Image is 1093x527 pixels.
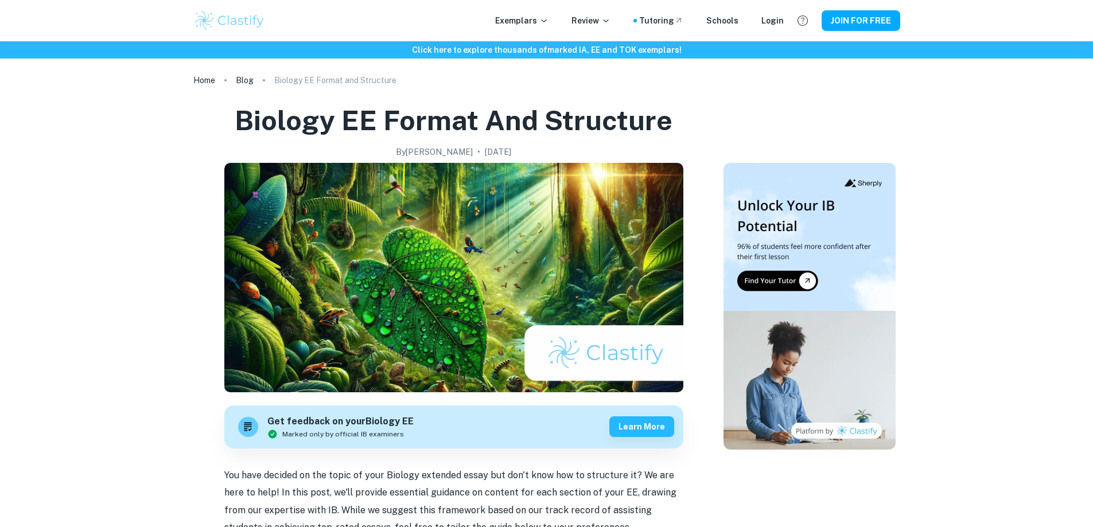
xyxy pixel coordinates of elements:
[2,44,1091,56] h6: Click here to explore thousands of marked IA, EE and TOK exemplars !
[761,14,784,27] a: Login
[571,14,610,27] p: Review
[793,11,812,30] button: Help and Feedback
[274,74,396,87] p: Biology EE Format and Structure
[477,146,480,158] p: •
[609,416,674,437] button: Learn more
[282,429,404,439] span: Marked only by official IB examiners
[706,14,738,27] a: Schools
[495,14,549,27] p: Exemplars
[267,415,414,429] h6: Get feedback on your Biology EE
[485,146,511,158] h2: [DATE]
[193,72,215,88] a: Home
[235,102,672,139] h1: Biology EE Format and Structure
[724,163,896,450] img: Thumbnail
[193,9,266,32] img: Clastify logo
[822,10,900,31] button: JOIN FOR FREE
[396,146,473,158] h2: By [PERSON_NAME]
[639,14,683,27] a: Tutoring
[224,405,683,448] a: Get feedback on yourBiology EEMarked only by official IB examinersLearn more
[224,163,683,392] img: Biology EE Format and Structure cover image
[236,72,254,88] a: Blog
